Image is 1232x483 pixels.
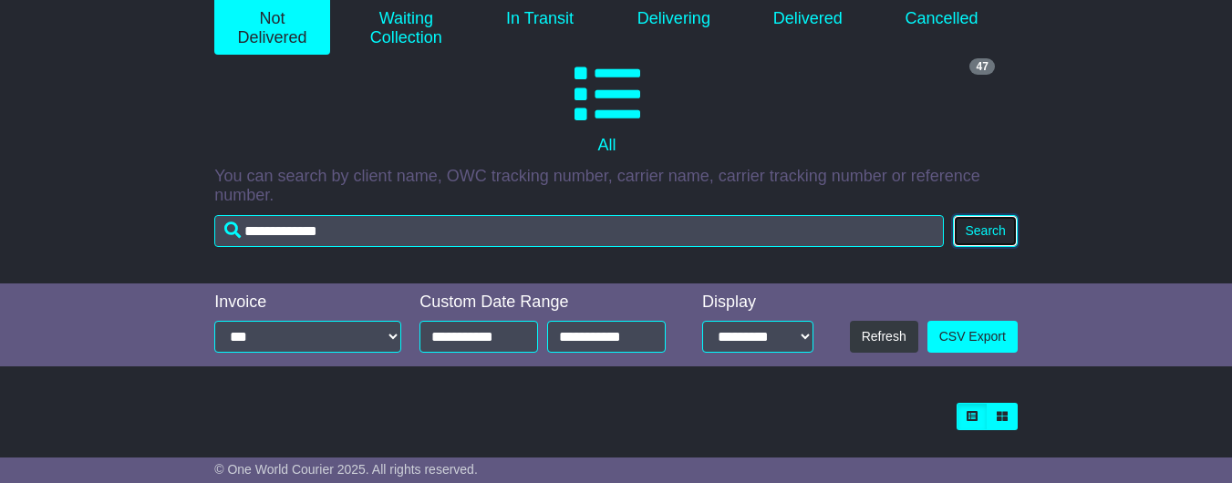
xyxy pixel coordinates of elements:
a: 47 All [214,55,999,162]
div: Custom Date Range [419,293,675,313]
p: You can search by client name, OWC tracking number, carrier name, carrier tracking number or refe... [214,167,1018,206]
span: 47 [969,58,994,75]
a: CSV Export [927,321,1018,353]
div: Display [702,293,813,313]
div: Invoice [214,293,401,313]
button: Refresh [850,321,918,353]
span: © One World Courier 2025. All rights reserved. [214,462,478,477]
button: Search [953,215,1017,247]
